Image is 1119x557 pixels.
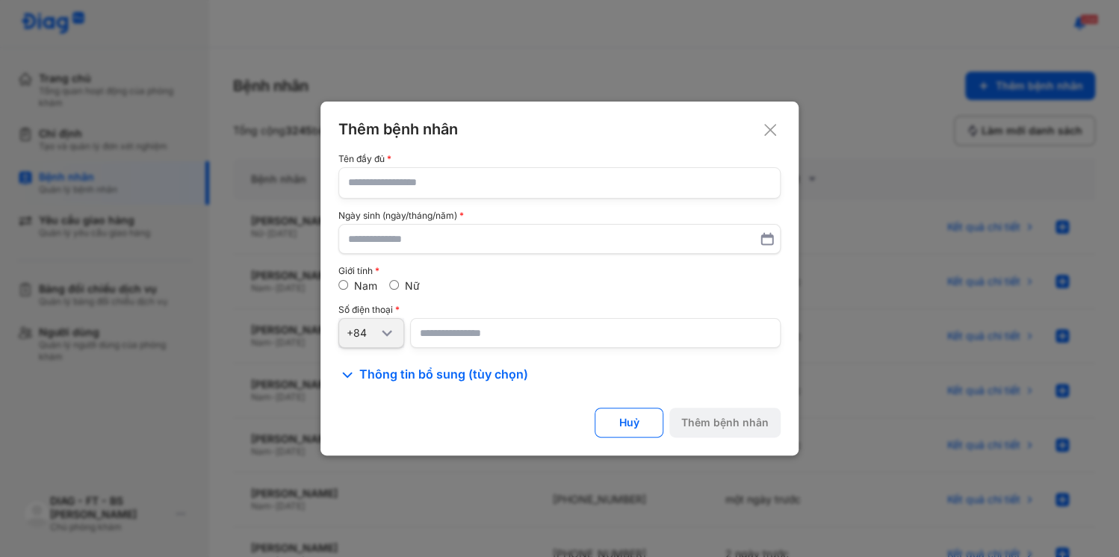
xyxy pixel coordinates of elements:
[338,119,781,139] div: Thêm bệnh nhân
[595,408,663,438] button: Huỷ
[338,154,781,164] div: Tên đầy đủ
[338,211,781,221] div: Ngày sinh (ngày/tháng/năm)
[354,279,377,292] label: Nam
[405,279,420,292] label: Nữ
[338,266,781,276] div: Giới tính
[681,416,769,429] div: Thêm bệnh nhân
[359,366,528,384] span: Thông tin bổ sung (tùy chọn)
[669,408,781,438] button: Thêm bệnh nhân
[347,326,378,340] div: +84
[338,305,781,315] div: Số điện thoại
